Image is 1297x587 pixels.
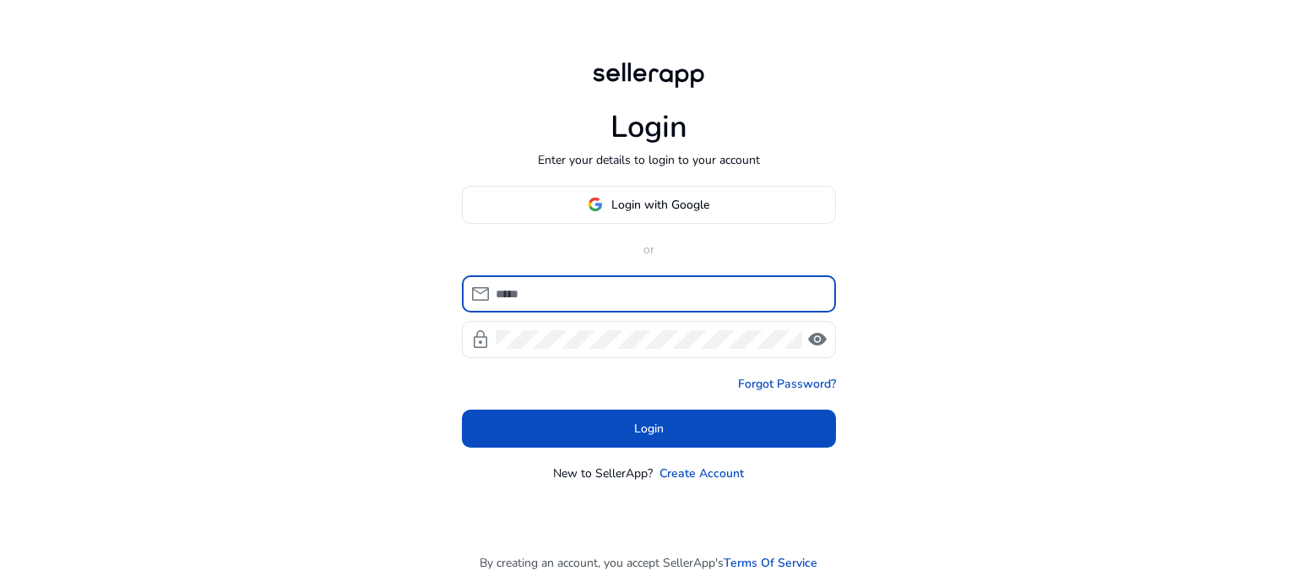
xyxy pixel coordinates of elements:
[470,329,491,350] span: lock
[738,375,836,393] a: Forgot Password?
[611,196,709,214] span: Login with Google
[538,151,760,169] p: Enter your details to login to your account
[588,197,603,212] img: google-logo.svg
[462,241,836,258] p: or
[553,465,653,482] p: New to SellerApp?
[634,420,664,438] span: Login
[462,186,836,224] button: Login with Google
[724,554,817,572] a: Terms Of Service
[462,410,836,448] button: Login
[659,465,744,482] a: Create Account
[470,284,491,304] span: mail
[611,109,687,145] h1: Login
[807,329,828,350] span: visibility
